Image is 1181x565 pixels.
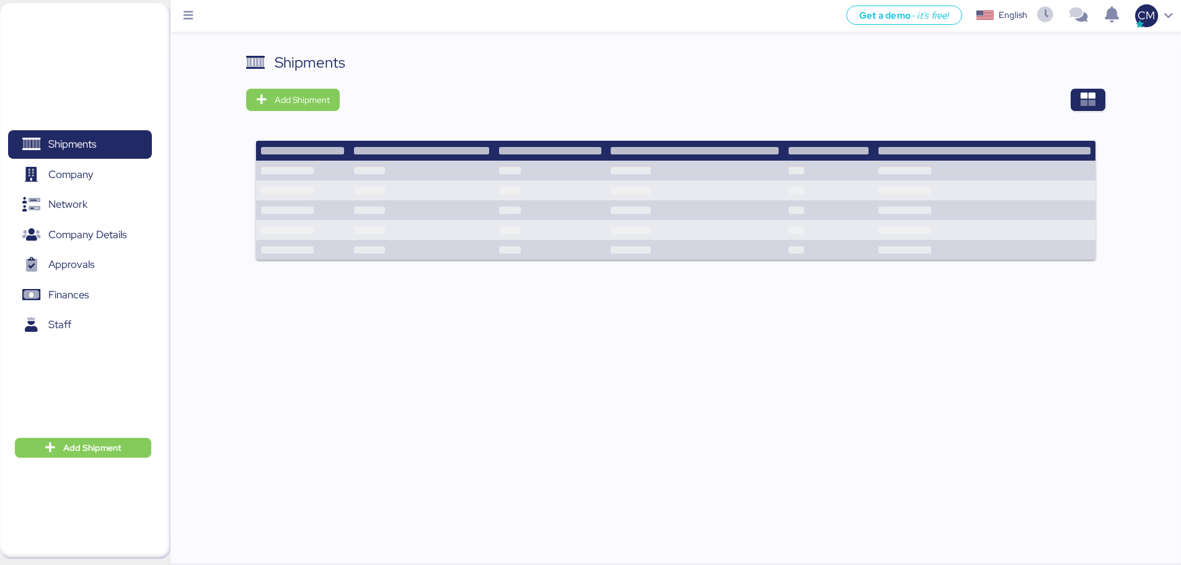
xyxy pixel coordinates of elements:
[1138,7,1155,24] span: CM
[48,135,96,153] span: Shipments
[48,166,94,184] span: Company
[8,280,152,309] a: Finances
[8,220,152,249] a: Company Details
[48,195,87,213] span: Network
[48,286,89,304] span: Finances
[15,438,151,458] button: Add Shipment
[8,190,152,219] a: Network
[275,92,330,107] span: Add Shipment
[8,311,152,339] a: Staff
[246,89,340,111] button: Add Shipment
[48,226,126,244] span: Company Details
[178,6,199,27] button: Menu
[8,160,152,189] a: Company
[48,316,71,334] span: Staff
[999,9,1027,22] div: English
[8,130,152,159] a: Shipments
[8,251,152,279] a: Approvals
[48,256,94,274] span: Approvals
[275,51,345,74] div: Shipments
[63,440,122,455] span: Add Shipment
